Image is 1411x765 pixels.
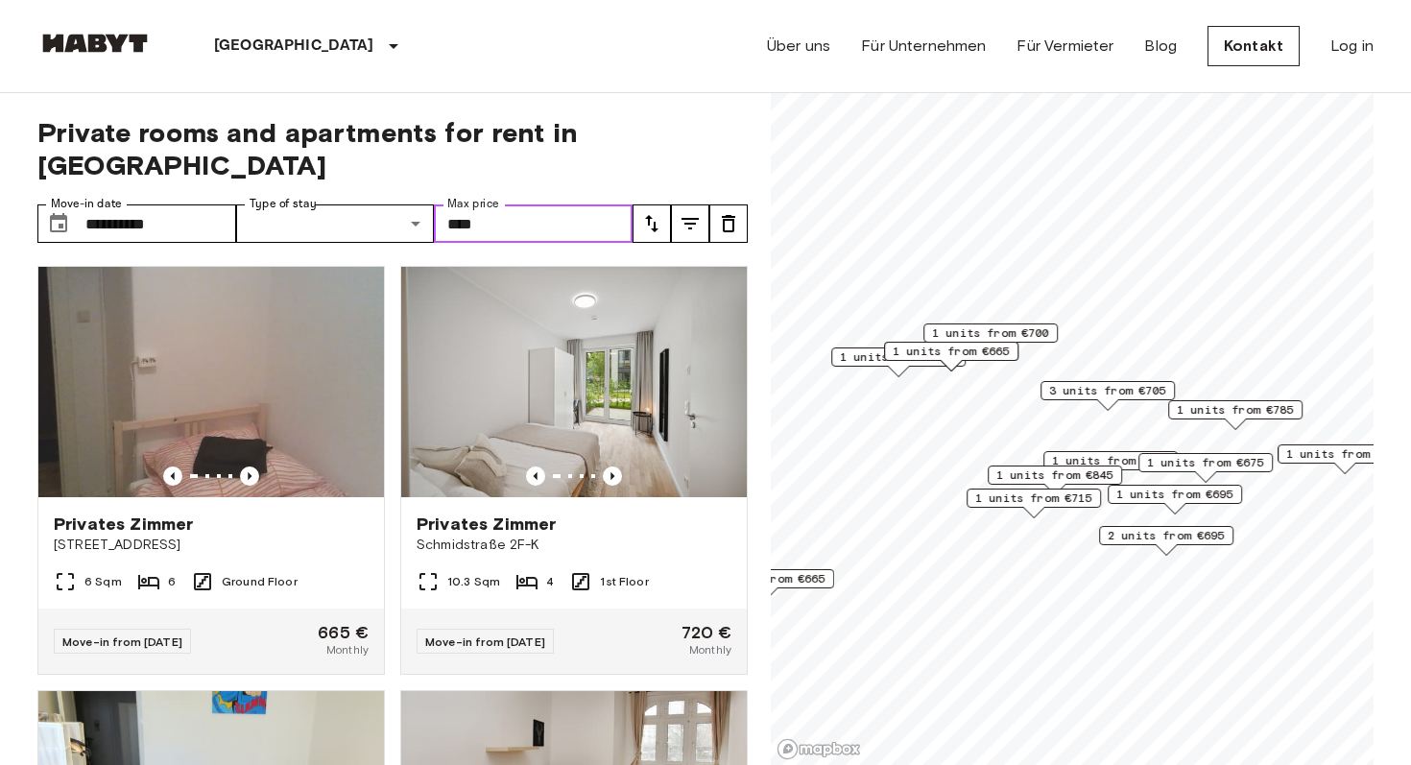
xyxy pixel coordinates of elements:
span: 1 units from €720 [1052,452,1169,469]
img: Habyt [37,34,153,53]
a: Log in [1330,35,1374,58]
span: Move-in from [DATE] [425,634,545,649]
label: Type of stay [250,196,317,212]
span: 1 units from €675 [1147,454,1264,471]
p: [GEOGRAPHIC_DATA] [214,35,374,58]
span: Privates Zimmer [417,513,556,536]
span: Monthly [326,641,369,658]
div: Map marker [967,489,1101,518]
button: tune [709,204,748,243]
button: tune [671,204,709,243]
span: Monthly [689,641,731,658]
div: Map marker [988,466,1122,495]
span: 10.3 Sqm [447,573,500,590]
span: Privates Zimmer [54,513,193,536]
span: 2 units from €695 [1108,527,1225,544]
span: 3 units from €705 [1049,382,1166,399]
div: Map marker [831,347,966,377]
span: 1 units from €610 [840,348,957,366]
div: Map marker [1043,451,1178,481]
button: Choose date, selected date is 1 Nov 2025 [39,204,78,243]
span: 1 units from €695 [1116,486,1233,503]
img: Marketing picture of unit DE-01-260-004-01 [401,267,747,497]
div: Map marker [1108,485,1242,514]
a: Blog [1144,35,1177,58]
div: Map marker [1138,453,1273,483]
span: 720 € [682,624,731,641]
span: 4 [546,573,554,590]
button: Previous image [603,466,622,486]
button: Previous image [163,466,182,486]
a: Für Unternehmen [861,35,986,58]
button: Previous image [240,466,259,486]
label: Move-in date [51,196,122,212]
button: Previous image [526,466,545,486]
a: Kontakt [1208,26,1300,66]
span: 6 [168,573,176,590]
div: Map marker [1099,526,1233,556]
span: 1 units from €700 [932,324,1049,342]
span: 665 € [318,624,369,641]
span: Ground Floor [222,573,298,590]
div: Map marker [923,323,1058,353]
a: Für Vermieter [1016,35,1113,58]
a: Mapbox logo [777,738,861,760]
img: Marketing picture of unit DE-01-029-01M [38,267,384,497]
span: 1st Floor [600,573,648,590]
span: 6 Sqm [84,573,122,590]
a: Marketing picture of unit DE-01-260-004-01Previous imagePrevious imagePrivates ZimmerSchmidstraße... [400,266,748,675]
span: 1 units from €715 [975,490,1092,507]
div: Map marker [1040,381,1175,411]
span: 1 units from €665 [708,570,825,587]
span: Schmidstraße 2F-K [417,536,731,555]
label: Max price [447,196,499,212]
a: Über uns [767,35,830,58]
span: 1 units from €785 [1177,401,1294,418]
button: tune [633,204,671,243]
span: [STREET_ADDRESS] [54,536,369,555]
span: 1 units from €845 [996,466,1113,484]
div: Map marker [1168,400,1303,430]
span: 1 units from €740 [1286,445,1403,463]
span: 1 units from €665 [893,343,1010,360]
span: Move-in from [DATE] [62,634,182,649]
div: Map marker [884,342,1018,371]
a: Marketing picture of unit DE-01-029-01MPrevious imagePrevious imagePrivates Zimmer[STREET_ADDRESS... [37,266,385,675]
span: Private rooms and apartments for rent in [GEOGRAPHIC_DATA] [37,116,748,181]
